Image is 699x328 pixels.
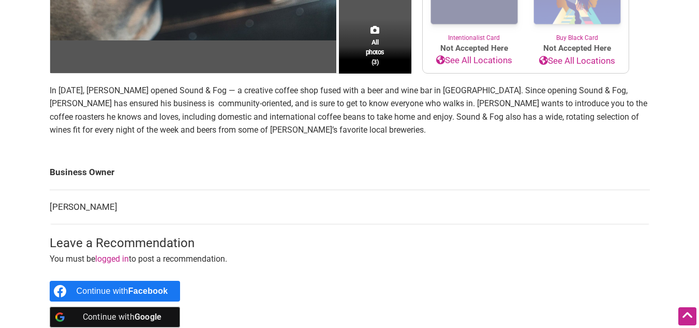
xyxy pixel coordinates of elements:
[50,281,181,302] a: Continue with <b>Facebook</b>
[50,155,650,190] td: Business Owner
[50,307,181,327] a: Continue with <b>Google</b>
[366,37,384,67] span: All photos (3)
[526,54,629,68] a: See All Locations
[423,54,526,67] a: See All Locations
[50,190,650,224] td: [PERSON_NAME]
[50,252,650,266] p: You must be to post a recommendation.
[128,287,168,295] b: Facebook
[50,235,650,252] h3: Leave a Recommendation
[135,312,162,322] b: Google
[77,281,168,302] div: Continue with
[50,84,650,137] p: In [DATE], [PERSON_NAME] opened Sound & Fog — a creative coffee shop fused with a beer and wine b...
[77,307,168,327] div: Continue with
[678,307,696,325] div: Scroll Back to Top
[423,42,526,54] span: Not Accepted Here
[526,42,629,54] span: Not Accepted Here
[95,254,129,264] a: logged in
